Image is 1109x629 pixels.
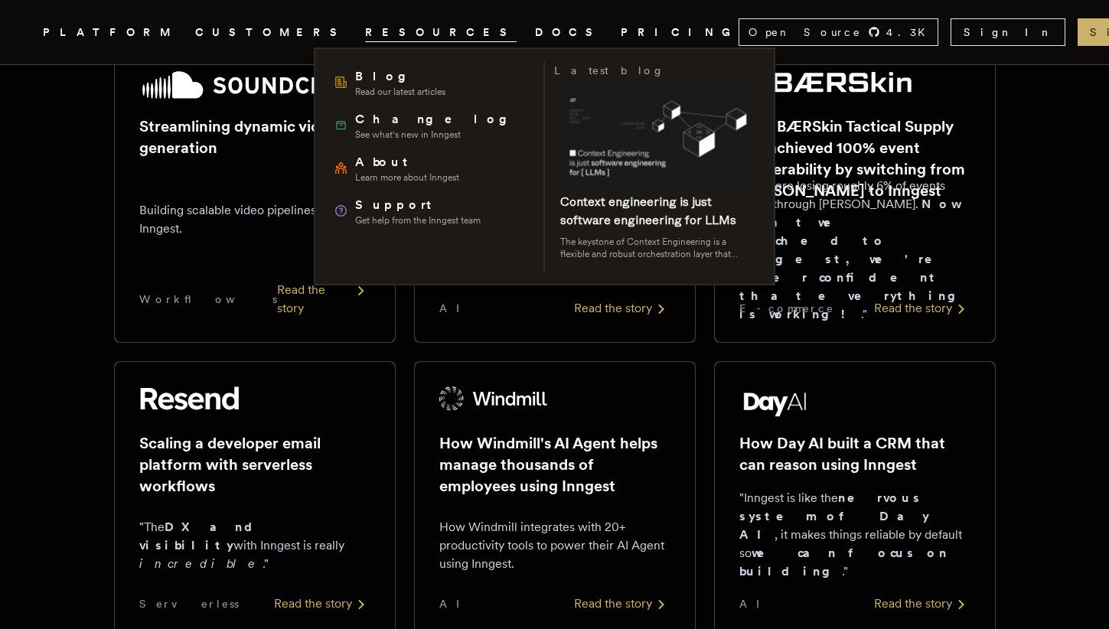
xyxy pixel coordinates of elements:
button: PLATFORM [43,23,177,42]
a: AboutLearn more about Inngest [328,147,535,190]
span: Open Source [749,24,862,40]
img: BÆRSkin Tactical Supply Co. [739,70,912,94]
span: Workflows [139,292,277,307]
span: AI [439,596,473,611]
h3: Latest blog [554,61,664,80]
div: Read the story [274,595,370,613]
a: ChangelogSee what's new in Inngest [328,104,535,147]
h2: Scaling a developer email platform with serverless workflows [139,432,370,497]
div: Read the story [874,595,970,613]
strong: nervous system of Day AI [739,490,929,542]
p: How Windmill integrates with 20+ productivity tools to power their AI Agent using Inngest. [439,518,670,573]
img: SoundCloud [139,70,370,100]
a: PRICING [621,23,739,42]
span: Get help from the Inngest team [355,214,481,227]
span: About [355,153,459,171]
div: Read the story [574,299,670,318]
img: Day AI [739,386,811,417]
a: Sign In [951,18,1065,46]
img: Resend [139,386,239,411]
p: "The with Inngest is really ." [139,518,370,573]
h2: How BÆRSkin Tactical Supply Co. achieved 100% event deliverability by switching from [PERSON_NAME... [739,116,970,201]
span: Support [355,196,481,214]
a: BlogRead our latest articles [328,61,535,104]
button: RESOURCES [365,23,517,42]
strong: we can focus on building [739,546,948,578]
p: "We were losing roughly 6% of events going through [PERSON_NAME]. ." [739,177,970,324]
strong: DX and visibility [139,520,266,552]
a: DOCS [535,23,602,42]
span: Learn more about Inngest [355,171,459,184]
span: Read our latest articles [355,86,445,98]
a: Context engineering is just software engineering for LLMs [560,194,736,227]
p: Building scalable video pipelines with Inngest. [139,201,370,238]
h2: How Day AI built a CRM that can reason using Inngest [739,432,970,475]
span: AI [739,596,773,611]
span: Serverless [139,596,239,611]
a: SupportGet help from the Inngest team [328,190,535,233]
a: CUSTOMERS [195,23,347,42]
span: See what's new in Inngest [355,129,518,141]
div: Read the story [277,281,370,318]
span: AI [439,301,473,316]
a: BÆRSkin Tactical Supply Co. logoHow BÆRSkin Tactical Supply Co. achieved 100% event deliverabilit... [714,44,996,343]
h2: How Windmill's AI Agent helps manage thousands of employees using Inngest [439,432,670,497]
strong: Now that we switched to Inngest, we're super confident that everything is working! [739,197,967,321]
img: Windmill [439,386,548,411]
span: Blog [355,67,445,86]
a: SoundCloud logoStreamlining dynamic video generationBuilding scalable video pipelines with Innges... [114,44,396,343]
span: 4.3 K [886,24,934,40]
em: incredible [139,556,263,571]
span: Changelog [355,110,518,129]
p: "Inngest is like the , it makes things reliable by default so ." [739,489,970,581]
div: Read the story [574,595,670,613]
h2: Streamlining dynamic video generation [139,116,370,158]
span: E-commerce [739,301,834,316]
div: Read the story [874,299,970,318]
